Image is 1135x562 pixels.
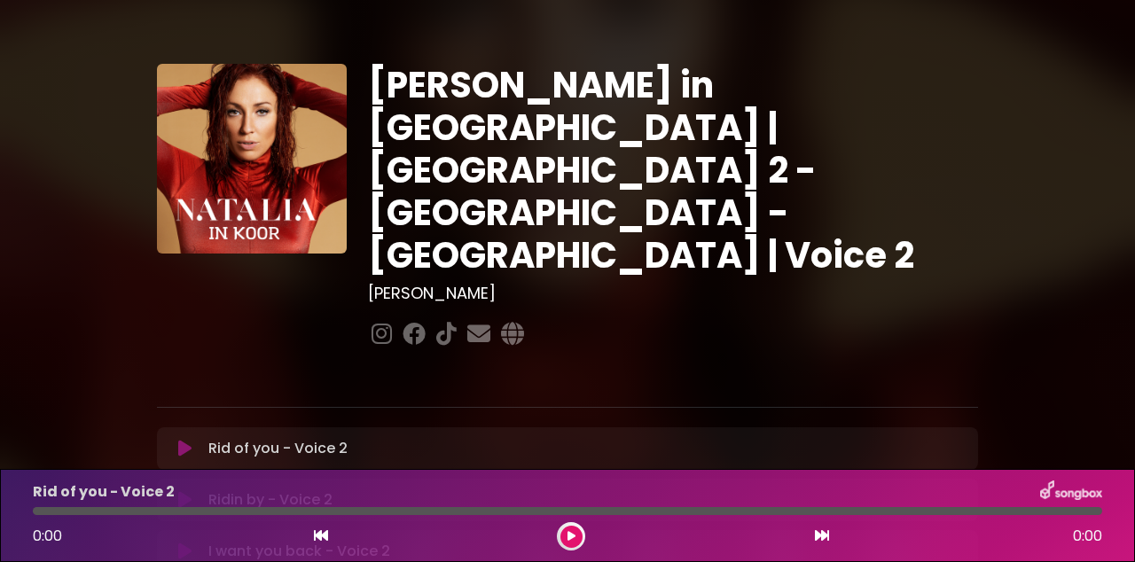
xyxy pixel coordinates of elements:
img: YTVS25JmS9CLUqXqkEhs [157,64,347,254]
span: 0:00 [33,526,62,546]
span: 0:00 [1073,526,1102,547]
h1: [PERSON_NAME] in [GEOGRAPHIC_DATA] | [GEOGRAPHIC_DATA] 2 - [GEOGRAPHIC_DATA] - [GEOGRAPHIC_DATA] ... [368,64,979,277]
h3: [PERSON_NAME] [368,284,979,303]
p: Rid of you - Voice 2 [208,438,348,459]
img: songbox-logo-white.png [1040,480,1102,503]
p: Rid of you - Voice 2 [33,481,175,503]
